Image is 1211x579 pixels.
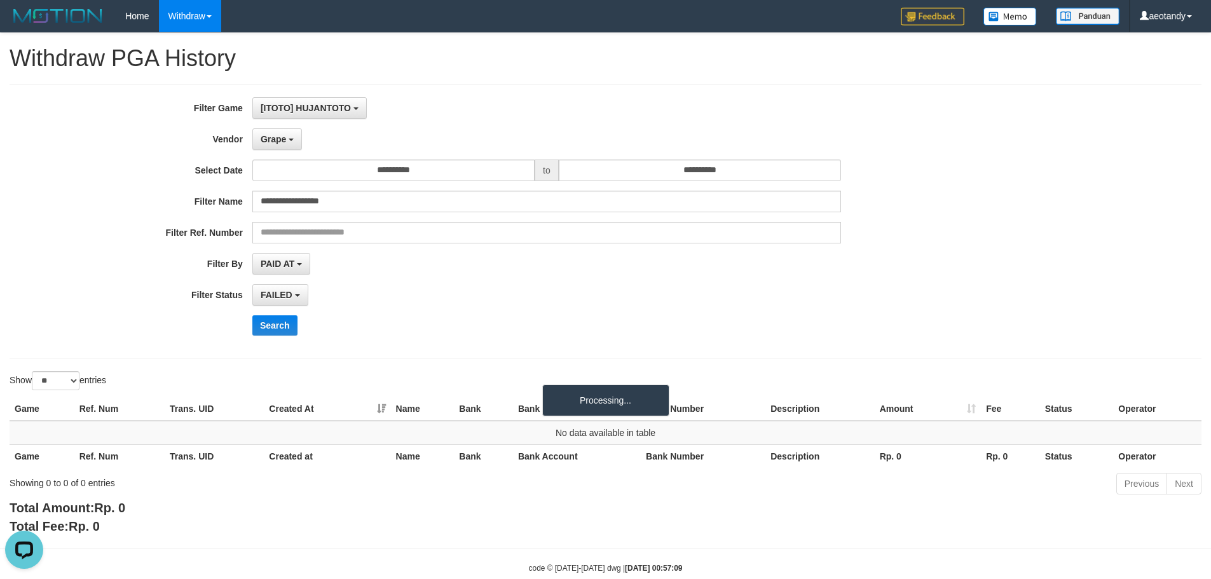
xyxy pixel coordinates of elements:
[261,290,292,300] span: FAILED
[513,444,641,468] th: Bank Account
[391,444,455,468] th: Name
[1116,473,1167,494] a: Previous
[69,519,100,533] span: Rp. 0
[252,253,310,275] button: PAID AT
[252,128,302,150] button: Grape
[875,444,981,468] th: Rp. 0
[1167,473,1201,494] a: Next
[535,160,559,181] span: to
[1113,397,1201,421] th: Operator
[625,564,682,573] strong: [DATE] 00:57:09
[901,8,964,25] img: Feedback.jpg
[252,97,367,119] button: [ITOTO] HUJANTOTO
[165,444,264,468] th: Trans. UID
[264,397,390,421] th: Created At: activate to sort column ascending
[981,397,1040,421] th: Fee
[10,397,74,421] th: Game
[261,134,286,144] span: Grape
[165,397,264,421] th: Trans. UID
[513,397,641,421] th: Bank Account
[391,397,455,421] th: Name
[981,444,1040,468] th: Rp. 0
[10,444,74,468] th: Game
[10,501,125,515] b: Total Amount:
[10,421,1201,445] td: No data available in table
[454,444,513,468] th: Bank
[261,103,351,113] span: [ITOTO] HUJANTOTO
[641,444,765,468] th: Bank Number
[765,397,874,421] th: Description
[1040,444,1114,468] th: Status
[983,8,1037,25] img: Button%20Memo.svg
[875,397,981,421] th: Amount: activate to sort column ascending
[641,397,765,421] th: Bank Number
[10,519,100,533] b: Total Fee:
[542,385,669,416] div: Processing...
[1113,444,1201,468] th: Operator
[765,444,874,468] th: Description
[264,444,390,468] th: Created at
[529,564,683,573] small: code © [DATE]-[DATE] dwg |
[10,371,106,390] label: Show entries
[454,397,513,421] th: Bank
[74,444,165,468] th: Ref. Num
[74,397,165,421] th: Ref. Num
[252,315,298,336] button: Search
[5,5,43,43] button: Open LiveChat chat widget
[10,46,1201,71] h1: Withdraw PGA History
[10,472,495,489] div: Showing 0 to 0 of 0 entries
[1056,8,1119,25] img: panduan.png
[1040,397,1114,421] th: Status
[32,371,79,390] select: Showentries
[252,284,308,306] button: FAILED
[10,6,106,25] img: MOTION_logo.png
[94,501,125,515] span: Rp. 0
[261,259,294,269] span: PAID AT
